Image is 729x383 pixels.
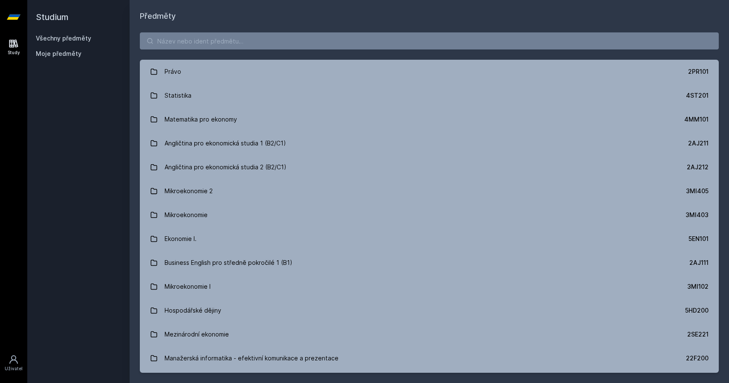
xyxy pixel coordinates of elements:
div: 22F200 [686,354,709,363]
div: Uživatel [5,366,23,372]
div: 2SE221 [687,330,709,339]
div: 4MM101 [684,115,709,124]
a: Business English pro středně pokročilé 1 (B1) 2AJ111 [140,251,719,275]
div: 4ST201 [686,91,709,100]
a: Mezinárodní ekonomie 2SE221 [140,322,719,346]
div: Angličtina pro ekonomická studia 2 (B2/C1) [165,159,286,176]
div: 5EN101 [688,235,709,243]
a: Ekonomie I. 5EN101 [140,227,719,251]
div: 3MI102 [687,282,709,291]
a: Hospodářské dějiny 5HD200 [140,299,719,322]
a: Mikroekonomie I 3MI102 [140,275,719,299]
div: 2AJ111 [689,258,709,267]
a: Manažerská informatika - efektivní komunikace a prezentace 22F200 [140,346,719,370]
input: Název nebo ident předmětu… [140,32,719,49]
a: Angličtina pro ekonomická studia 2 (B2/C1) 2AJ212 [140,155,719,179]
div: Ekonomie I. [165,230,197,247]
a: Statistika 4ST201 [140,84,719,107]
div: Mezinárodní ekonomie [165,326,229,343]
span: Moje předměty [36,49,81,58]
div: 2PR101 [688,67,709,76]
div: Statistika [165,87,191,104]
div: Mikroekonomie [165,206,208,223]
div: 5HD200 [685,306,709,315]
div: Mikroekonomie I [165,278,211,295]
div: Hospodářské dějiny [165,302,221,319]
div: Study [8,49,20,56]
div: 3MI405 [686,187,709,195]
div: 2AJ211 [688,139,709,148]
a: Uživatel [2,350,26,376]
div: Matematika pro ekonomy [165,111,237,128]
a: Study [2,34,26,60]
div: Právo [165,63,181,80]
a: Mikroekonomie 3MI403 [140,203,719,227]
div: 2AJ212 [687,163,709,171]
div: Mikroekonomie 2 [165,183,213,200]
a: Angličtina pro ekonomická studia 1 (B2/C1) 2AJ211 [140,131,719,155]
h1: Předměty [140,10,719,22]
div: Manažerská informatika - efektivní komunikace a prezentace [165,350,338,367]
a: Matematika pro ekonomy 4MM101 [140,107,719,131]
a: Mikroekonomie 2 3MI405 [140,179,719,203]
a: Právo 2PR101 [140,60,719,84]
div: 3MI403 [686,211,709,219]
div: Business English pro středně pokročilé 1 (B1) [165,254,292,271]
div: Angličtina pro ekonomická studia 1 (B2/C1) [165,135,286,152]
a: Všechny předměty [36,35,91,42]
